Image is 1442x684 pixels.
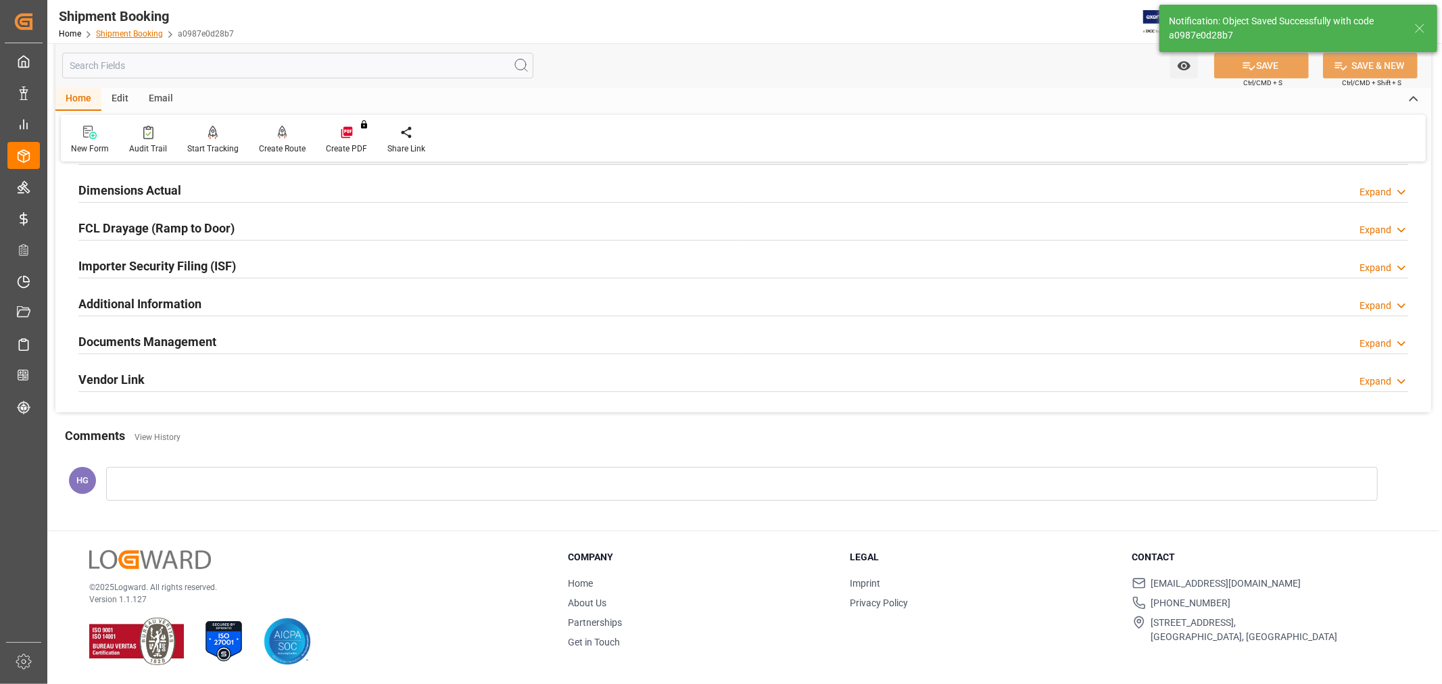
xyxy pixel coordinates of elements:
[568,578,593,589] a: Home
[850,597,908,608] a: Privacy Policy
[1360,374,1391,389] div: Expand
[78,257,236,275] h2: Importer Security Filing (ISF)
[1151,616,1338,644] span: [STREET_ADDRESS], [GEOGRAPHIC_DATA], [GEOGRAPHIC_DATA]
[568,597,606,608] a: About Us
[1360,185,1391,199] div: Expand
[1151,577,1301,591] span: [EMAIL_ADDRESS][DOMAIN_NAME]
[1169,14,1401,43] div: Notification: Object Saved Successfully with code a0987e0d28b7
[1360,337,1391,351] div: Expand
[89,618,184,665] img: ISO 9001 & ISO 14001 Certification
[568,637,620,648] a: Get in Touch
[1170,53,1198,78] button: open menu
[89,581,534,593] p: © 2025 Logward. All rights reserved.
[89,593,534,606] p: Version 1.1.127
[139,88,183,111] div: Email
[387,143,425,155] div: Share Link
[568,617,622,628] a: Partnerships
[96,29,163,39] a: Shipment Booking
[78,219,235,237] h2: FCL Drayage (Ramp to Door)
[76,475,89,485] span: HG
[89,550,211,570] img: Logward Logo
[1243,78,1282,88] span: Ctrl/CMD + S
[1143,10,1190,34] img: Exertis%20JAM%20-%20Email%20Logo.jpg_1722504956.jpg
[1151,596,1231,610] span: [PHONE_NUMBER]
[187,143,239,155] div: Start Tracking
[1214,53,1309,78] button: SAVE
[59,29,81,39] a: Home
[55,88,101,111] div: Home
[129,143,167,155] div: Audit Trail
[1360,223,1391,237] div: Expand
[264,618,311,665] img: AICPA SOC
[850,550,1115,564] h3: Legal
[78,333,216,351] h2: Documents Management
[71,143,109,155] div: New Form
[1360,261,1391,275] div: Expand
[59,6,234,26] div: Shipment Booking
[78,295,201,313] h2: Additional Information
[78,370,145,389] h2: Vendor Link
[1360,299,1391,313] div: Expand
[101,88,139,111] div: Edit
[78,181,181,199] h2: Dimensions Actual
[200,618,247,665] img: ISO 27001 Certification
[1132,550,1397,564] h3: Contact
[65,426,125,445] h2: Comments
[1342,78,1401,88] span: Ctrl/CMD + Shift + S
[1323,53,1418,78] button: SAVE & NEW
[850,578,880,589] a: Imprint
[135,433,181,442] a: View History
[62,53,533,78] input: Search Fields
[568,550,833,564] h3: Company
[259,143,306,155] div: Create Route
